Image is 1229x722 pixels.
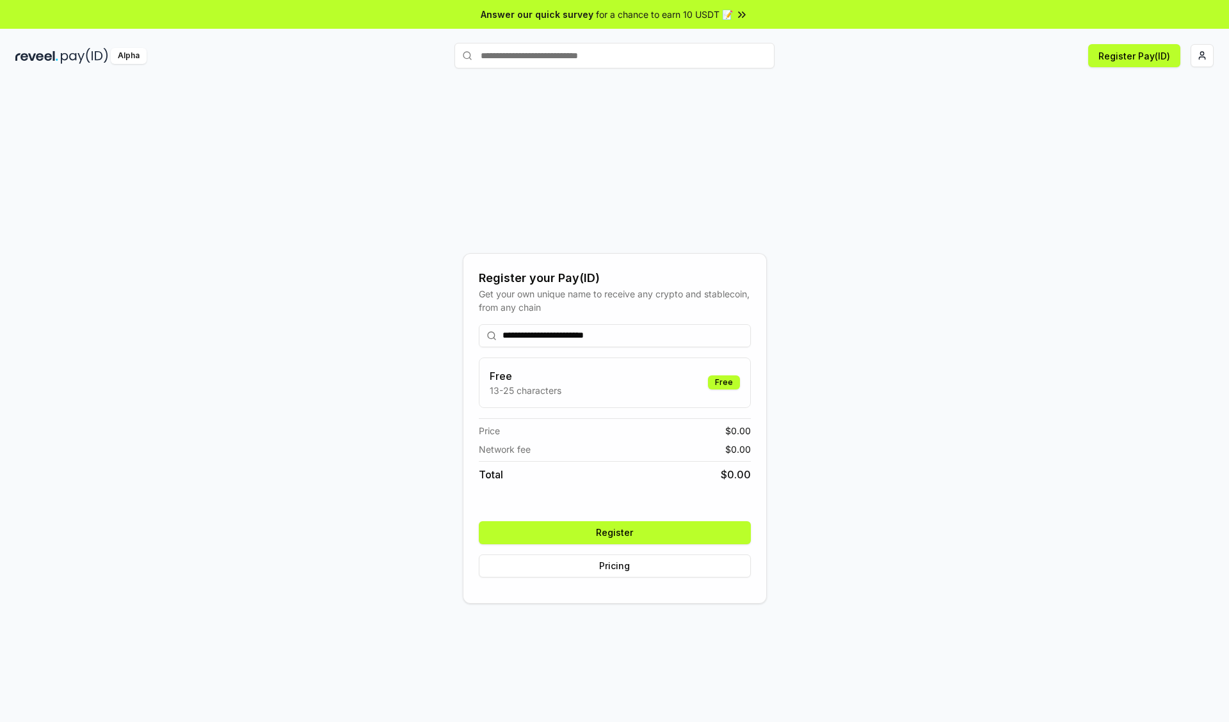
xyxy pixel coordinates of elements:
[481,8,593,21] span: Answer our quick survey
[1088,44,1180,67] button: Register Pay(ID)
[479,443,531,456] span: Network fee
[111,48,147,64] div: Alpha
[725,424,751,437] span: $ 0.00
[596,8,733,21] span: for a chance to earn 10 USDT 📝
[490,384,561,397] p: 13-25 characters
[479,467,503,482] span: Total
[721,467,751,482] span: $ 0.00
[708,375,740,389] div: Free
[490,368,561,384] h3: Free
[61,48,108,64] img: pay_id
[479,521,751,544] button: Register
[479,287,751,314] div: Get your own unique name to receive any crypto and stablecoin, from any chain
[725,443,751,456] span: $ 0.00
[479,269,751,287] div: Register your Pay(ID)
[479,424,500,437] span: Price
[479,554,751,577] button: Pricing
[15,48,58,64] img: reveel_dark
